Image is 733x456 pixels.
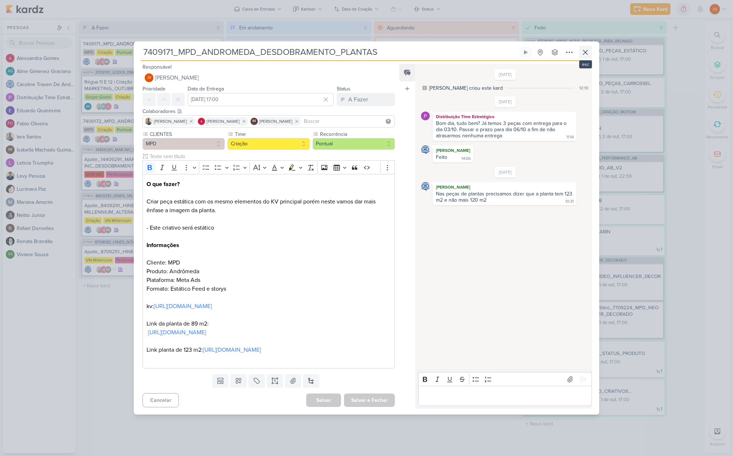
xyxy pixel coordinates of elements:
[143,108,395,115] div: Colaboradores
[145,73,153,82] div: Joney Viana
[579,60,592,68] div: esc
[148,329,206,336] a: [URL][DOMAIN_NAME]
[421,145,430,154] img: Caroline Traven De Andrade
[251,118,258,125] div: Isabella Machado Guimarães
[155,73,199,82] span: [PERSON_NAME]
[143,160,395,174] div: Editor toolbar
[579,85,588,91] div: 12:10
[148,153,395,160] input: Texto sem título
[143,71,395,84] button: JV [PERSON_NAME]
[418,386,592,406] div: Editor editing area: main
[313,138,395,150] button: Pontual
[421,182,430,191] img: Caroline Traven De Andrade
[207,118,240,125] span: [PERSON_NAME]
[143,393,179,407] button: Cancelar
[228,138,310,150] button: Criação
[523,49,529,55] div: Ligar relógio
[188,93,334,106] input: Select a date
[154,118,187,125] span: [PERSON_NAME]
[337,93,395,106] button: A Fazer
[337,86,351,92] label: Status
[143,138,225,150] button: MPD
[434,147,472,154] div: [PERSON_NAME]
[147,242,179,249] strong: Informações
[234,130,310,138] label: Time
[348,95,368,104] div: A Fazer
[143,174,395,368] div: Editor editing area: main
[259,118,292,125] span: [PERSON_NAME]
[429,84,503,92] div: Caroline criou este kard
[303,117,393,126] input: Buscar
[198,118,205,125] img: Alessandra Gomes
[418,372,592,386] div: Editor toolbar
[203,346,261,354] a: [URL][DOMAIN_NAME]
[434,183,575,191] div: [PERSON_NAME]
[145,118,152,125] img: Iara Santos
[566,134,574,140] div: 11:14
[147,76,151,80] p: JV
[141,46,518,59] input: Kard Sem Título
[436,120,568,139] div: Bom dia, tudo bem? Já temos 3 peças com entrega para o dia 03/10. Passar o prazo para dia 06/10 a...
[319,130,395,138] label: Recorrência
[436,191,574,203] div: Nas peças de plantas precisamos dizer que a planta tem 123 m2 e não mais 120 m2
[436,154,447,160] div: Feito
[565,199,574,205] div: 10:31
[147,181,180,188] strong: O que fazer?
[421,112,430,120] img: Distribuição Time Estratégico
[143,64,172,70] label: Responsável
[149,130,225,138] label: CLIENTES
[154,303,212,310] a: [URL][DOMAIN_NAME]
[422,86,427,90] div: Este log é visível à todos no kard
[461,156,470,162] div: 14:06
[147,180,391,363] p: Criar peça estática com os mesmo elementos do KV principal porém neste vamos dar mais ênfase a im...
[434,113,575,120] div: Distribuição Time Estratégico
[252,120,256,123] p: IM
[188,86,224,92] label: Data de Entrega
[143,86,165,92] label: Prioridade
